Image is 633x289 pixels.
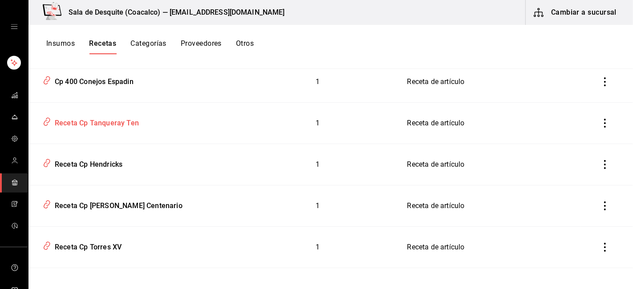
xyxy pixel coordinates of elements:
td: Receta de artículo [397,144,580,185]
button: Recetas [89,39,116,54]
button: Insumos [46,39,75,54]
button: Categorías [130,39,166,54]
div: Receta Cp Torres XV [51,239,122,253]
button: Otros [236,39,254,54]
div: Receta Cp Hendricks [51,156,122,170]
button: open drawer [11,23,18,30]
td: Receta de artículo [397,61,580,103]
div: navigation tabs [46,39,254,54]
span: 1 [316,243,320,251]
td: Receta de artículo [397,185,580,227]
div: Receta Cp [PERSON_NAME] Centenario [51,197,183,211]
div: Receta Cp Tanqueray Ten [51,115,139,128]
td: Receta de artículo [397,227,580,268]
td: Receta de artículo [397,103,580,144]
span: 1 [316,201,320,210]
span: 1 [316,160,320,169]
div: Cp 400 Conejos Espadin [51,73,134,87]
span: 1 [316,119,320,127]
h3: Sala de Desquite (Coacalco) — [EMAIL_ADDRESS][DOMAIN_NAME] [61,7,285,18]
button: Proveedores [181,39,222,54]
span: 1 [316,77,320,86]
